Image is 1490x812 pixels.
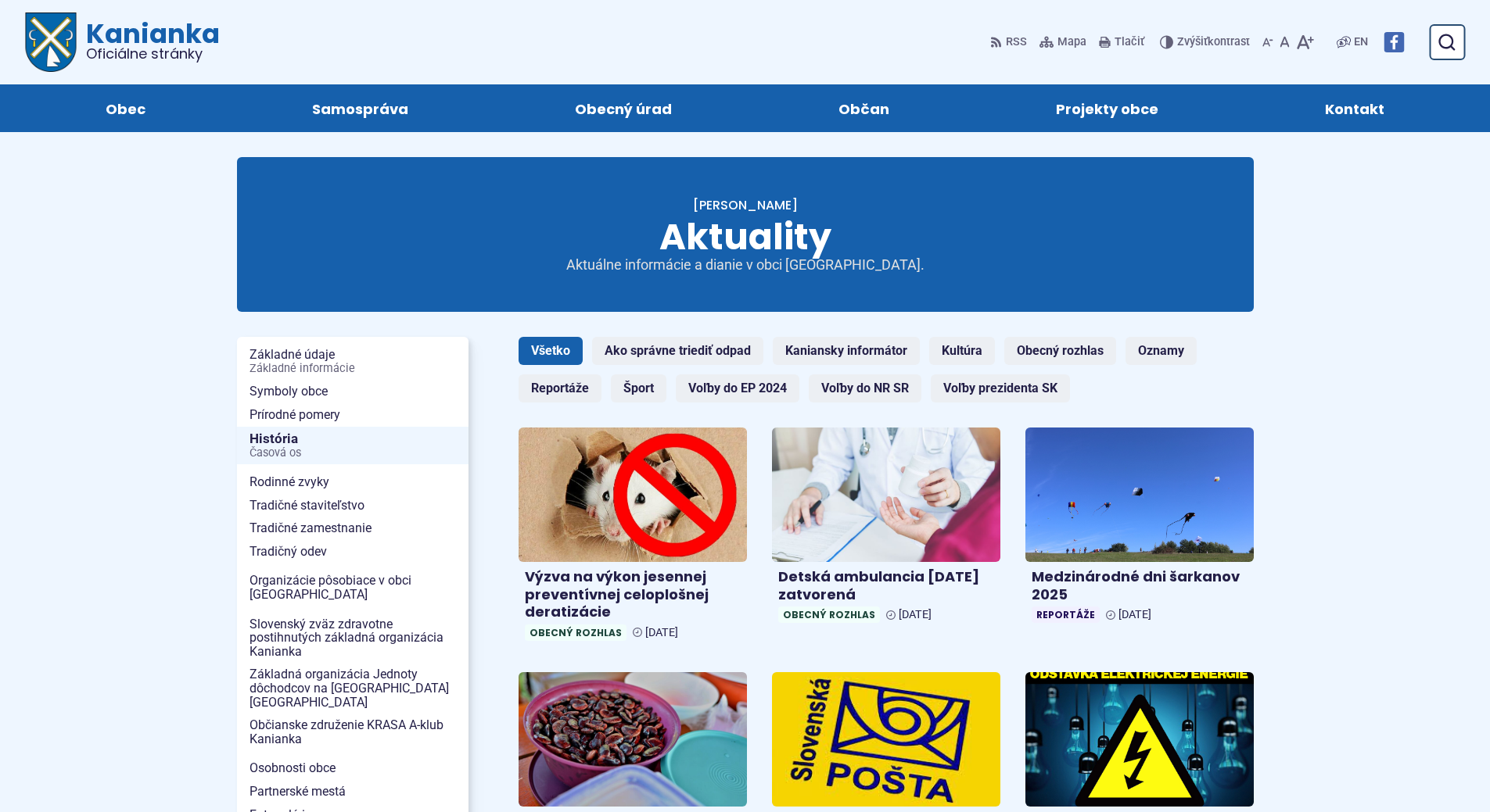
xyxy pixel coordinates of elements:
span: Projekty obce [1056,84,1158,132]
a: RSS [990,26,1030,59]
span: Reportáže [1032,606,1100,623]
span: RSS [1006,33,1027,52]
span: Rodinné zvyky [250,470,456,494]
a: Občan [771,84,957,132]
span: Tradičný odev [250,540,456,563]
a: Mapa [1036,26,1090,59]
span: Organizácie pôsobiace v obci [GEOGRAPHIC_DATA] [250,569,456,606]
span: Kontakt [1325,84,1384,132]
a: Obecný úrad [507,84,739,132]
span: Základná organizácia Jednoty dôchodcov na [GEOGRAPHIC_DATA] [GEOGRAPHIC_DATA] [250,663,456,714]
span: Osobnosti obce [250,757,456,780]
span: Základné údaje [250,343,456,380]
a: Osobnosti obce [237,757,469,780]
a: Medzinárodné dni šarkanov 2025 Reportáže [DATE] [1025,427,1254,630]
button: Zmenšiť veľkosť písma [1259,26,1276,59]
a: Voľby do NR SR [809,374,921,402]
span: Obecný rozhlas [525,624,627,641]
a: Všetko [519,337,583,365]
a: Rodinné zvyky [237,470,469,494]
span: Obecný úrad [575,84,672,132]
a: Kaniansky informátor [773,337,920,365]
a: Reportáže [519,374,601,402]
a: Výzva na výkon jesennej preventívnej celoplošnej deratizácie Obecný rozhlas [DATE] [519,427,747,647]
button: Nastaviť pôvodnú veľkosť písma [1276,26,1293,59]
span: Obec [106,84,145,132]
a: Tradičný odev [237,540,469,563]
a: Slovenský zväz zdravotne postihnutých základná organizácia Kanianka [237,613,469,664]
a: Oznamy [1126,337,1197,365]
span: Oficiálne stránky [86,47,220,61]
span: [DATE] [1118,608,1151,621]
span: Symboly obce [250,380,456,403]
span: Slovenský zväz zdravotne postihnutých základná organizácia Kanianka [250,613,456,664]
a: Organizácie pôsobiace v obci [GEOGRAPHIC_DATA] [237,569,469,606]
button: Zväčšiť veľkosť písma [1293,26,1317,59]
p: Aktuálne informácie a dianie v obci [GEOGRAPHIC_DATA]. [558,256,933,274]
a: Logo Kanianka, prejsť na domovskú stránku. [25,13,220,72]
a: Samospráva [244,84,476,132]
a: Obec [38,84,213,132]
span: Tradičné zamestnanie [250,517,456,540]
a: Základné údajeZákladné informácie [237,343,469,380]
a: [PERSON_NAME] [693,196,798,214]
a: Kultúra [929,337,995,365]
span: Partnerské mestá [250,780,456,803]
span: Kanianka [77,20,220,61]
span: Základné informácie [250,363,456,375]
span: Aktuality [659,212,831,262]
a: Voľby do EP 2024 [676,374,799,402]
span: Tradičné staviteľstvo [250,494,456,517]
a: Obecný rozhlas [1004,337,1116,365]
a: Šport [611,374,666,402]
a: HistóriaČasová os [237,427,469,465]
h4: Medzinárodné dni šarkanov 2025 [1032,568,1248,603]
button: Zvýšiťkontrast [1160,26,1253,59]
span: EN [1354,33,1368,52]
a: Ako správne triediť odpad [592,337,763,365]
span: Samospráva [312,84,408,132]
a: Tradičné staviteľstvo [237,494,469,517]
button: Tlačiť [1096,26,1147,59]
span: Občianske združenie KRASA A-klub Kanianka [250,714,456,750]
a: Voľby prezidenta SK [931,374,1070,402]
a: Symboly obce [237,380,469,403]
img: Prejsť na Facebook stránku [1384,32,1404,52]
span: História [250,427,456,465]
a: Prírodné pomery [237,403,469,427]
h4: Výzva na výkon jesennej preventívnej celoplošnej deratizácie [525,568,741,621]
span: Zvýšiť [1177,35,1208,48]
span: [DATE] [645,626,678,639]
span: Občan [838,84,889,132]
a: Základná organizácia Jednoty dôchodcov na [GEOGRAPHIC_DATA] [GEOGRAPHIC_DATA] [237,663,469,714]
a: Občianske združenie KRASA A-klub Kanianka [237,714,469,750]
span: kontrast [1177,36,1250,49]
a: Kontakt [1258,84,1452,132]
span: Časová os [250,447,456,460]
a: Detská ambulancia [DATE] zatvorená Obecný rozhlas [DATE] [772,427,1000,630]
span: Mapa [1057,33,1086,52]
span: [DATE] [899,608,932,621]
a: Tradičné zamestnanie [237,517,469,540]
a: Partnerské mestá [237,780,469,803]
a: Projekty obce [989,84,1226,132]
h4: Detská ambulancia [DATE] zatvorená [778,568,994,603]
a: EN [1351,33,1371,52]
img: Prejsť na domovskú stránku [25,13,77,72]
span: Prírodné pomery [250,403,456,427]
span: Obecný rozhlas [778,606,880,623]
span: Tlačiť [1115,36,1144,49]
